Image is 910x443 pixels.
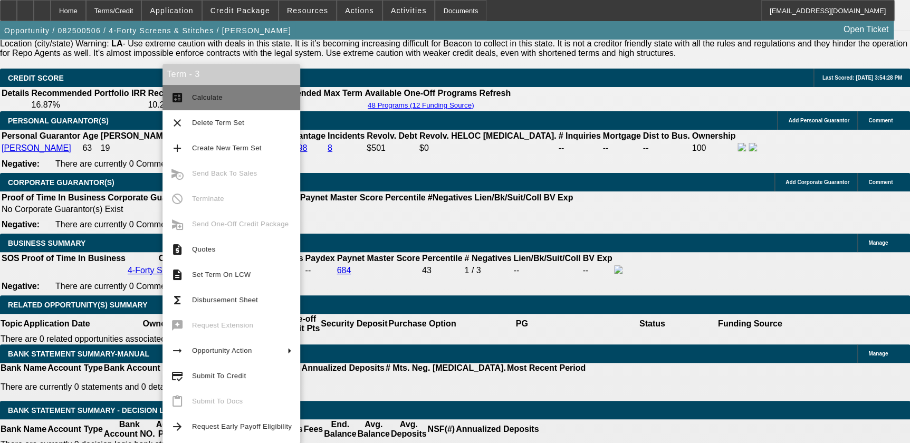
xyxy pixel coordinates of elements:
b: Negative: [2,159,40,168]
mat-icon: add [171,142,184,155]
span: Submit To Credit [192,372,246,380]
td: 63 [82,142,99,154]
span: Disbursement Sheet [192,296,258,304]
b: Percentile [385,193,425,202]
b: Negative: [2,282,40,291]
b: Ownership [692,131,735,140]
th: End. Balance [323,419,357,439]
span: Add Personal Guarantor [788,118,849,123]
th: Recommended One Off IRR [147,88,259,99]
td: -- [582,265,612,276]
td: -- [558,142,601,154]
mat-icon: arrow_forward [171,420,184,433]
span: Request Early Payoff Eligibility [192,422,292,430]
th: Recommended Max Term [260,88,363,99]
span: Last Scored: [DATE] 3:54:28 PM [822,75,902,81]
th: Activity Period [156,419,187,439]
th: One-off Profit Pts [282,314,320,334]
td: No Corporate Guarantor(s) Exist [1,204,578,215]
button: Activities [383,1,435,21]
span: Comment [868,118,893,123]
div: 43 [422,266,462,275]
img: facebook-icon.png [614,265,622,274]
b: Company [159,254,197,263]
b: Dist to Bus. [643,131,690,140]
button: 48 Programs (12 Funding Source) [365,101,477,110]
span: Manage [868,240,888,246]
span: BUSINESS SUMMARY [8,239,85,247]
td: $501 [366,142,418,154]
p: There are currently 0 statements and 0 details entered on this opportunity [1,382,586,392]
span: Activities [391,6,427,15]
th: Status [587,314,717,334]
b: Paynet Master Score [337,254,420,263]
b: Incidents [328,131,365,140]
th: Bank Account NO. [103,419,156,439]
td: -- [513,265,581,276]
span: Comment [868,179,893,185]
th: Most Recent Period [506,363,586,373]
th: Proof of Time In Business [21,253,126,264]
span: Actions [345,6,374,15]
span: There are currently 0 Comments entered on this opportunity [55,159,279,168]
td: -- [602,142,641,154]
b: [PERSON_NAME]. EST [101,131,193,140]
th: Refresh [478,88,511,99]
b: Personal Guarantor [2,131,80,140]
span: There are currently 0 Comments entered on this opportunity [55,282,279,291]
span: Delete Term Set [192,119,244,127]
b: # Negatives [464,254,511,263]
span: BANK STATEMENT SUMMARY-MANUAL [8,350,149,358]
button: Application [142,1,201,21]
th: Details [1,88,30,99]
th: Recommended Portfolio IRR [31,88,146,99]
th: SOS [1,253,20,264]
td: -- [304,265,335,276]
span: There are currently 0 Comments entered on this opportunity [55,220,279,229]
th: Owner [91,314,221,334]
span: Credit Package [210,6,270,15]
b: LA [111,39,122,48]
td: 19 [100,142,193,154]
th: Funding Source [717,314,783,334]
b: # Inquiries [558,131,600,140]
td: 100 [691,142,736,154]
div: 1 / 3 [464,266,511,275]
mat-icon: credit_score [171,370,184,382]
th: Annualized Deposits [455,419,539,439]
b: Negative: [2,220,40,229]
th: Security Deposit [320,314,388,334]
mat-icon: description [171,268,184,281]
b: Paynet Master Score [300,193,383,202]
td: 10.23% [147,100,259,110]
button: Credit Package [203,1,278,21]
a: 4-Forty Screens & Stitches [128,266,228,275]
span: CREDIT SCORE [8,74,64,82]
mat-icon: calculate [171,91,184,104]
th: Available One-Off Programs [364,88,478,99]
th: Annualized Deposits [301,363,385,373]
th: Account Type [47,363,103,373]
a: Open Ticket [839,21,893,38]
span: Manage [868,351,888,357]
span: Add Corporate Guarantor [786,179,849,185]
td: 16.87% [31,100,146,110]
div: Term - 3 [162,64,300,85]
th: Avg. Balance [357,419,390,439]
button: Resources [279,1,336,21]
span: Create New Term Set [192,144,262,152]
b: Revolv. Debt [367,131,417,140]
img: linkedin-icon.png [749,143,757,151]
b: Lien/Bk/Suit/Coll [513,254,580,263]
span: PERSONAL GUARANTOR(S) [8,117,109,125]
a: [PERSON_NAME] [2,143,71,152]
span: CORPORATE GUARANTOR(S) [8,178,114,187]
span: Calculate [192,93,223,101]
span: Bank Statement Summary - Decision Logic [8,406,183,415]
span: Opportunity / 082500506 / 4-Forty Screens & Stitches / [PERSON_NAME] [4,26,291,35]
th: Fees [303,419,323,439]
span: Resources [287,6,328,15]
th: Bank Account NO. [103,363,178,373]
b: Corporate Guarantor [108,193,191,202]
mat-icon: arrow_right_alt [171,344,184,357]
